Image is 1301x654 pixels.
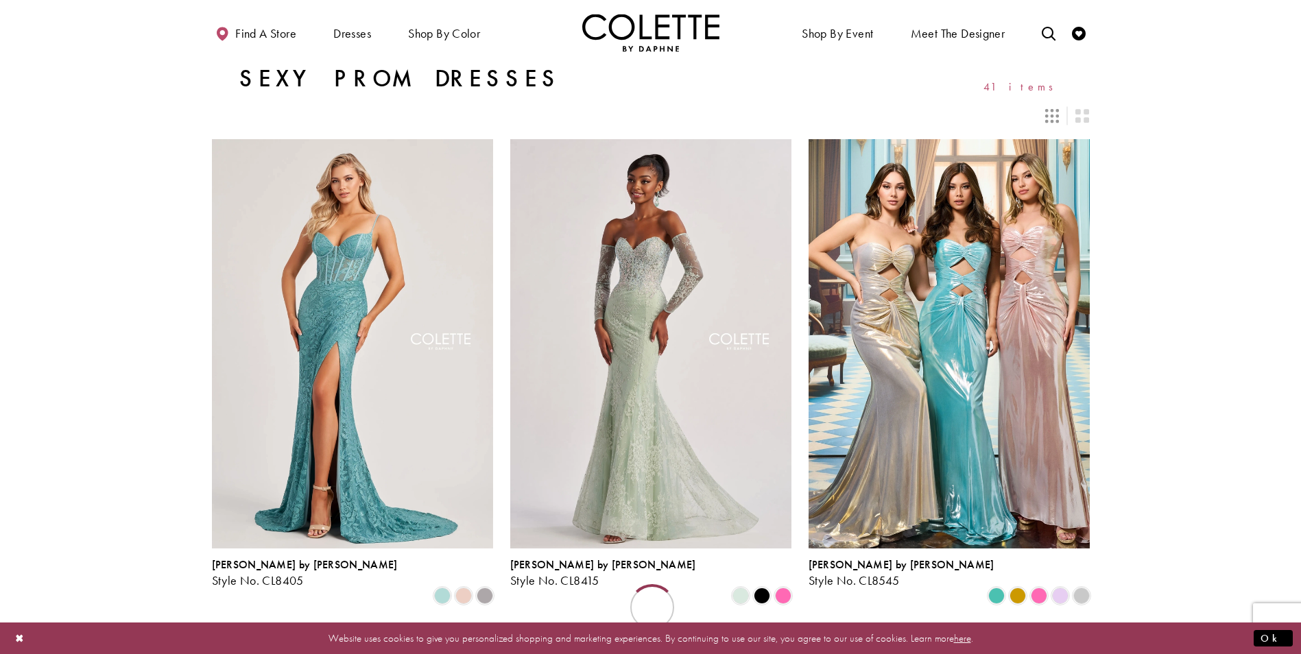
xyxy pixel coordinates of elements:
[983,81,1062,93] span: 41 items
[988,588,1005,604] i: Aqua
[1073,588,1090,604] i: Silver
[1010,588,1026,604] i: Gold
[405,14,484,51] span: Shop by color
[802,27,873,40] span: Shop By Event
[510,559,696,588] div: Colette by Daphne Style No. CL8415
[1031,588,1047,604] i: Pink
[408,27,480,40] span: Shop by color
[907,14,1009,51] a: Meet the designer
[732,588,749,604] i: Light Sage
[582,14,719,51] img: Colette by Daphne
[510,139,791,548] a: Visit Colette by Daphne Style No. CL8415 Page
[212,572,304,588] span: Style No. CL8405
[455,588,472,604] i: Rose
[809,139,1090,548] a: Visit Colette by Daphne Style No. CL8545 Page
[510,557,696,572] span: [PERSON_NAME] by [PERSON_NAME]
[8,626,32,650] button: Close Dialog
[775,588,791,604] i: Pink
[1075,109,1089,123] span: Switch layout to 2 columns
[954,631,971,644] a: here
[235,27,296,40] span: Find a store
[212,557,398,572] span: [PERSON_NAME] by [PERSON_NAME]
[212,14,300,51] a: Find a store
[239,65,561,93] h1: Sexy Prom Dresses
[212,559,398,588] div: Colette by Daphne Style No. CL8405
[1038,14,1059,51] a: Toggle search
[809,572,900,588] span: Style No. CL8545
[99,629,1202,647] p: Website uses cookies to give you personalized shopping and marketing experiences. By continuing t...
[798,14,876,51] span: Shop By Event
[809,557,994,572] span: [PERSON_NAME] by [PERSON_NAME]
[754,588,770,604] i: Black
[204,101,1098,131] div: Layout Controls
[434,588,451,604] i: Sea Glass
[212,139,493,548] a: Visit Colette by Daphne Style No. CL8405 Page
[1045,109,1059,123] span: Switch layout to 3 columns
[1052,588,1069,604] i: Lilac
[582,14,719,51] a: Visit Home Page
[911,27,1005,40] span: Meet the designer
[477,588,493,604] i: Smoke
[333,27,371,40] span: Dresses
[1069,14,1089,51] a: Check Wishlist
[510,572,599,588] span: Style No. CL8415
[1254,629,1293,646] button: Submit Dialog
[809,559,994,588] div: Colette by Daphne Style No. CL8545
[330,14,374,51] span: Dresses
